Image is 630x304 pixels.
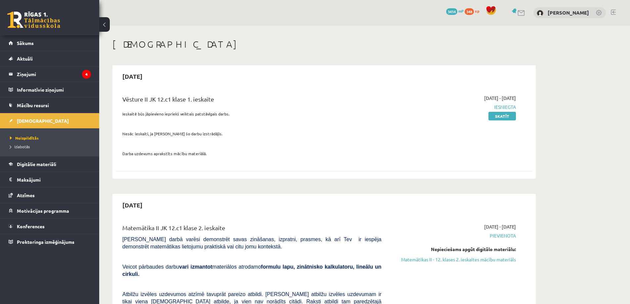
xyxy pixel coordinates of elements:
legend: Maksājumi [17,172,91,187]
div: Vēsture II JK 12.c1 klase 1. ieskaite [122,95,381,107]
h2: [DATE] [116,197,149,213]
span: Sākums [17,40,34,46]
p: Darba uzdevums aprakstīts mācību materiālā. [122,151,381,156]
span: 3414 [446,8,457,15]
a: 348 xp [465,8,483,14]
a: [PERSON_NAME] [548,9,589,16]
a: Konferences [9,219,91,234]
span: [DEMOGRAPHIC_DATA] [17,118,69,124]
a: Sākums [9,35,91,51]
span: Proktoringa izmēģinājums [17,239,74,245]
a: Mācību resursi [9,98,91,113]
a: Informatīvie ziņojumi [9,82,91,97]
span: xp [475,8,479,14]
img: Kristaps Dāvis Gailītis [537,10,543,17]
b: formulu lapu, zinātnisko kalkulatoru, lineālu un cirkuli. [122,264,381,277]
span: Aktuāli [17,56,33,62]
p: Nesāc ieskaiti, ja [PERSON_NAME] šo darbu izstrādājis. [122,131,381,137]
h1: [DEMOGRAPHIC_DATA] [112,39,536,50]
span: Digitālie materiāli [17,161,56,167]
a: 3414 mP [446,8,464,14]
a: Proktoringa izmēģinājums [9,234,91,249]
legend: Informatīvie ziņojumi [17,82,91,97]
a: Ziņojumi4 [9,66,91,82]
span: Neizpildītās [10,135,39,141]
span: Veicot pārbaudes darbu materiālos atrodamo [122,264,381,277]
a: Skatīt [488,112,516,120]
a: [DEMOGRAPHIC_DATA] [9,113,91,128]
a: Atzīmes [9,188,91,203]
a: Motivācijas programma [9,203,91,218]
a: Neizpildītās [10,135,93,141]
span: Mācību resursi [17,102,49,108]
span: Iesniegta [391,104,516,110]
a: Matemātikas II - 12. klases 2. ieskaites mācību materiāls [391,256,516,263]
div: Nepieciešams apgūt digitālo materiālu: [391,246,516,253]
h2: [DATE] [116,68,149,84]
i: 4 [82,70,91,79]
span: Motivācijas programma [17,208,69,214]
a: Rīgas 1. Tālmācības vidusskola [7,12,60,28]
a: Izlabotās [10,144,93,150]
span: Pievienota [391,232,516,239]
span: mP [458,8,464,14]
span: Konferences [17,223,45,229]
span: Izlabotās [10,144,30,149]
span: [DATE] - [DATE] [484,95,516,102]
span: [DATE] - [DATE] [484,223,516,230]
b: vari izmantot [179,264,212,270]
a: Maksājumi [9,172,91,187]
span: [PERSON_NAME] darbā varēsi demonstrēt savas zināšanas, izpratni, prasmes, kā arī Tev ir iespēja d... [122,237,381,249]
span: Atzīmes [17,192,35,198]
span: 348 [465,8,474,15]
p: Ieskaitē būs jāpievieno iepriekš veiktais patstāvīgais darbs. [122,111,381,117]
a: Digitālie materiāli [9,156,91,172]
div: Matemātika II JK 12.c1 klase 2. ieskaite [122,223,381,236]
legend: Ziņojumi [17,66,91,82]
a: Aktuāli [9,51,91,66]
